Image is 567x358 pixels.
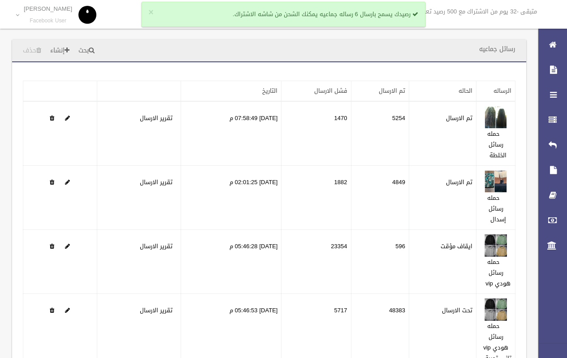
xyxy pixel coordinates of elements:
img: 638738525183401005.jpg [485,298,507,321]
label: تم الارسال [446,113,472,124]
td: [DATE] 07:58:49 م [181,101,281,166]
td: [DATE] 02:01:25 م [181,166,281,230]
a: Edit [485,112,507,124]
img: 638737749740156587.jpg [485,106,507,129]
a: فشل الارسال [314,85,347,96]
header: رسائل جماعيه [468,40,526,58]
th: الرساله [476,81,515,102]
td: 23354 [281,230,351,294]
a: Edit [65,177,70,188]
p: [PERSON_NAME] [24,5,72,12]
a: Edit [65,112,70,124]
a: Edit [485,305,507,316]
a: حمله رسائل إسدال [487,192,506,225]
a: Edit [65,305,70,316]
small: Facebook User [24,17,72,24]
td: [DATE] 05:46:28 م [181,230,281,294]
td: 596 [351,230,409,294]
img: 638738467954463621.jpg [485,234,507,257]
td: 1882 [281,166,351,230]
th: الحاله [409,81,476,102]
img: 638738408029198757.jpg [485,170,507,193]
a: تقرير الارسال [140,177,173,188]
a: حمله رسائل هودي vip [485,256,511,289]
a: تقرير الارسال [140,241,173,252]
a: تقرير الارسال [140,305,173,316]
a: Edit [485,241,507,252]
td: 5254 [351,101,409,166]
button: × [148,8,153,17]
a: بحث [75,43,98,59]
a: تقرير الارسال [140,112,173,124]
label: تم الارسال [446,177,472,188]
a: حمله رسائل الخلطة [487,128,506,161]
td: 1470 [281,101,351,166]
label: تحت الارسال [442,305,472,316]
label: ايقاف مؤقت [441,241,472,252]
td: 4849 [351,166,409,230]
a: تم الارسال [379,85,405,96]
a: إنشاء [47,43,73,59]
a: Edit [485,177,507,188]
div: رصيدك يسمح بارسال 6 رساله جماعيه يمكنك الشحن من شاشه الاشتراك. [142,2,425,27]
a: التاريخ [262,85,277,96]
a: Edit [65,241,70,252]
